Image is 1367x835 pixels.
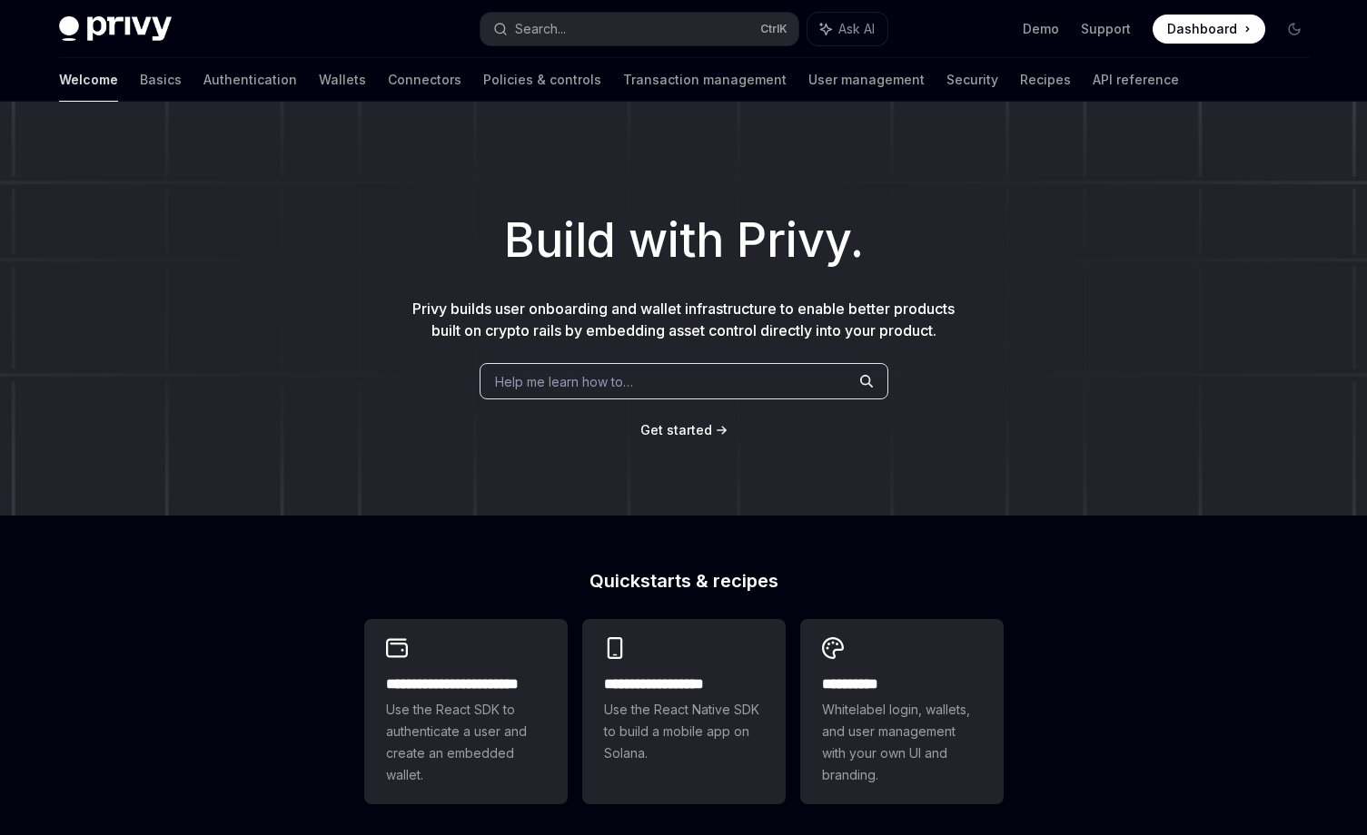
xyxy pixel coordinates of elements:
a: Basics [140,58,182,102]
a: Security [946,58,998,102]
a: Support [1081,20,1131,38]
a: Recipes [1020,58,1071,102]
img: dark logo [59,16,172,42]
a: API reference [1093,58,1179,102]
a: Wallets [319,58,366,102]
span: Use the React SDK to authenticate a user and create an embedded wallet. [386,699,546,786]
span: Dashboard [1167,20,1237,38]
span: Whitelabel login, wallets, and user management with your own UI and branding. [822,699,982,786]
a: Dashboard [1153,15,1265,44]
a: **** **** **** ***Use the React Native SDK to build a mobile app on Solana. [582,619,786,804]
div: Search... [515,18,566,40]
span: Ask AI [838,20,875,38]
h2: Quickstarts & recipes [364,572,1004,590]
span: Ctrl K [760,22,788,36]
span: Use the React Native SDK to build a mobile app on Solana. [604,699,764,764]
button: Search...CtrlK [480,13,798,45]
a: **** *****Whitelabel login, wallets, and user management with your own UI and branding. [800,619,1004,804]
a: Authentication [203,58,297,102]
h1: Build with Privy. [29,205,1338,276]
a: Get started [640,421,712,439]
span: Privy builds user onboarding and wallet infrastructure to enable better products built on crypto ... [412,300,955,339]
a: Connectors [388,58,461,102]
button: Toggle dark mode [1280,15,1309,44]
span: Get started [640,422,712,437]
a: Demo [1023,20,1059,38]
span: Help me learn how to… [495,372,633,391]
a: Transaction management [623,58,787,102]
a: Welcome [59,58,118,102]
button: Ask AI [807,13,887,45]
a: User management [808,58,925,102]
a: Policies & controls [483,58,601,102]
